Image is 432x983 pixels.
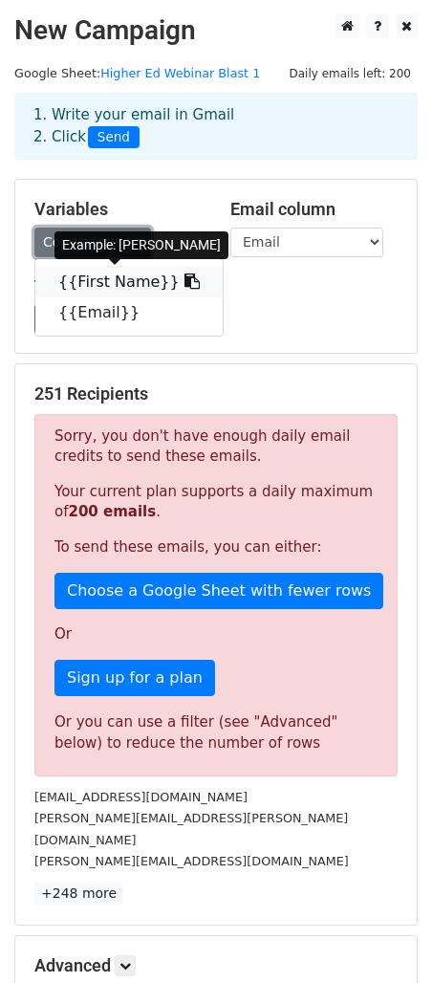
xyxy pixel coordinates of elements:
[35,297,223,328] a: {{Email}}
[54,573,383,609] a: Choose a Google Sheet with fewer rows
[336,891,432,983] iframe: Chat Widget
[54,537,378,557] p: To send these emails, you can either:
[34,383,398,404] h5: 251 Recipients
[14,66,260,80] small: Google Sheet:
[34,199,202,220] h5: Variables
[54,426,378,467] p: Sorry, you don't have enough daily email credits to send these emails.
[54,482,378,522] p: Your current plan supports a daily maximum of .
[34,811,348,847] small: [PERSON_NAME][EMAIL_ADDRESS][PERSON_NAME][DOMAIN_NAME]
[54,660,215,696] a: Sign up for a plan
[34,882,123,906] a: +248 more
[54,231,228,259] div: Example: [PERSON_NAME]
[34,955,398,976] h5: Advanced
[34,228,151,257] a: Copy/paste...
[14,14,418,47] h2: New Campaign
[54,711,378,754] div: Or you can use a filter (see "Advanced" below) to reduce the number of rows
[35,267,223,297] a: {{First Name}}
[230,199,398,220] h5: Email column
[282,63,418,84] span: Daily emails left: 200
[88,126,140,149] span: Send
[282,66,418,80] a: Daily emails left: 200
[34,854,349,868] small: [PERSON_NAME][EMAIL_ADDRESS][DOMAIN_NAME]
[54,624,378,644] p: Or
[68,503,156,520] strong: 200 emails
[34,790,248,804] small: [EMAIL_ADDRESS][DOMAIN_NAME]
[19,104,413,148] div: 1. Write your email in Gmail 2. Click
[100,66,260,80] a: Higher Ed Webinar Blast 1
